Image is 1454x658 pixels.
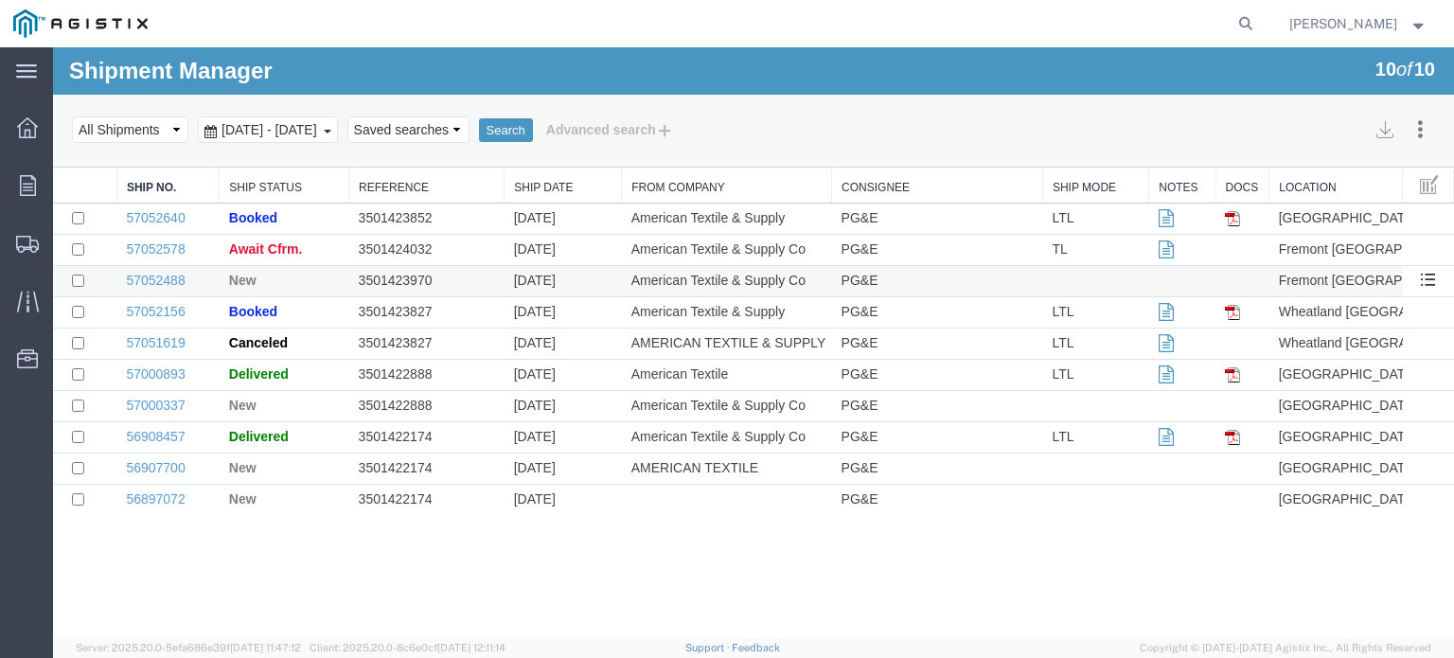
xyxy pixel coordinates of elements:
td: Wheatland [GEOGRAPHIC_DATA] [1216,281,1350,312]
th: Ship Status [167,121,296,156]
td: 3501422888 [296,312,452,344]
td: [DATE] [452,156,569,187]
th: Consignee [779,121,990,156]
a: Docs [1173,133,1207,149]
th: Docs [1162,121,1216,156]
a: Feedback [732,642,780,653]
th: Ship Mode [989,121,1095,156]
a: Ship Date [461,133,559,149]
span: Booked [176,163,224,178]
td: 3501422174 [296,375,452,406]
a: Location [1226,133,1339,149]
a: Reference [306,133,441,149]
a: 57052488 [73,225,132,240]
button: Search [426,71,480,96]
td: [GEOGRAPHIC_DATA] [1216,344,1350,375]
a: 56907700 [73,413,132,428]
a: 57000893 [73,319,132,334]
span: Await Cfrm. [176,194,250,209]
td: LTL [989,312,1095,344]
td: [DATE] [452,375,569,406]
td: [DATE] [452,250,569,281]
td: [DATE] [452,344,569,375]
span: Copyright © [DATE]-[DATE] Agistix Inc., All Rights Reserved [1140,640,1431,656]
img: pdf.gif [1172,382,1187,398]
td: PG&E [779,250,990,281]
button: Advanced search [480,66,634,98]
td: American Textile & Supply [569,156,779,187]
a: Support [685,642,733,653]
span: Sep 7th 2025 - Oct 7th 2025 [164,75,269,90]
th: From Company [569,121,779,156]
td: AMERICAN TEXTILE & SUPPLY [569,281,779,312]
td: [DATE] [452,219,569,250]
td: American Textile & Supply [569,250,779,281]
td: Fremont [GEOGRAPHIC_DATA] [1216,219,1350,250]
th: Location [1216,121,1350,156]
a: 57052156 [73,257,132,272]
td: PG&E [779,219,990,250]
img: pdf.gif [1172,164,1187,179]
span: New [176,444,204,459]
td: LTL [989,375,1095,406]
th: Notes [1096,121,1162,156]
td: PG&E [779,406,990,437]
td: [GEOGRAPHIC_DATA] [1216,406,1350,437]
a: Notes [1106,133,1152,149]
td: TL [989,187,1095,219]
a: 56908457 [73,382,132,397]
td: [GEOGRAPHIC_DATA] [1216,312,1350,344]
td: LTL [989,250,1095,281]
td: [DATE] [452,312,569,344]
td: 3501423827 [296,281,452,312]
img: logo [13,9,148,38]
td: PG&E [779,187,990,219]
td: American Textile & Supply Co [569,375,779,406]
td: 3501422888 [296,344,452,375]
td: 3501424032 [296,187,452,219]
th: Ship No. [63,121,166,156]
td: Wheatland [GEOGRAPHIC_DATA] [1216,250,1350,281]
span: New [176,350,204,365]
td: Fremont [GEOGRAPHIC_DATA] [1216,187,1350,219]
td: [GEOGRAPHIC_DATA] [1216,375,1350,406]
td: 3501422174 [296,406,452,437]
span: Booked [176,257,224,272]
td: PG&E [779,156,990,187]
td: PG&E [779,281,990,312]
td: [DATE] [452,437,569,469]
a: Ship No. [74,133,156,149]
td: PG&E [779,344,990,375]
button: Manage table columns [1359,121,1393,155]
td: [DATE] [452,281,569,312]
td: [GEOGRAPHIC_DATA] [1216,437,1350,469]
span: [DATE] 11:47:12 [230,642,301,653]
img: pdf.gif [1172,320,1187,335]
td: [DATE] [452,187,569,219]
td: LTL [989,156,1095,187]
span: Client: 2025.20.0-8c6e0cf [310,642,505,653]
td: PG&E [779,375,990,406]
a: 57000337 [73,350,132,365]
a: 57051619 [73,288,132,303]
a: 57052578 [73,194,132,209]
td: AMERICAN TEXTILE [569,406,779,437]
span: New [176,225,204,240]
span: Delivered [176,382,236,397]
span: Delivered [176,319,236,334]
span: [DATE] 12:11:14 [437,642,505,653]
button: [PERSON_NAME] [1288,12,1428,35]
td: American Textile & Supply Co [569,187,779,219]
a: 57052640 [73,163,132,178]
td: 3501423827 [296,250,452,281]
th: Reference [296,121,452,156]
span: Server: 2025.20.0-5efa686e39f [76,642,301,653]
td: [DATE] [452,406,569,437]
td: 3501422174 [296,437,452,469]
a: Ship Mode [1000,133,1086,149]
a: Consignee [789,133,980,149]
